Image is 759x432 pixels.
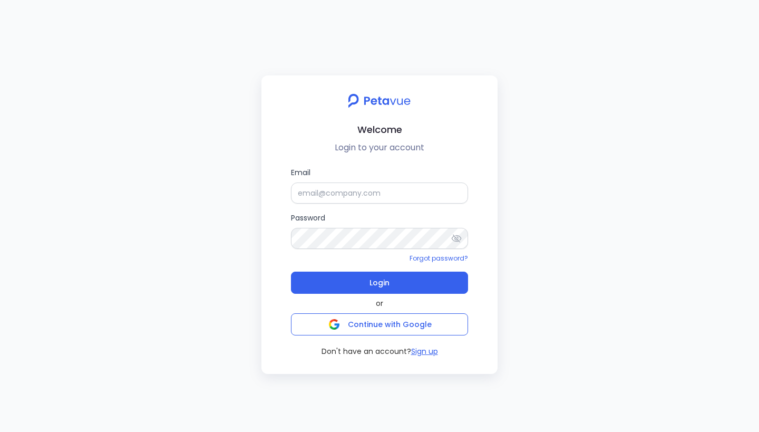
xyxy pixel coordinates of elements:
[291,212,468,249] label: Password
[291,167,468,204] label: Email
[369,275,390,290] span: Login
[341,88,417,113] img: petavue logo
[291,313,468,335] button: Continue with Google
[270,122,489,137] h2: Welcome
[376,298,383,309] span: or
[348,319,432,330] span: Continue with Google
[291,272,468,294] button: Login
[410,254,468,263] a: Forgot password?
[291,183,468,204] input: Email
[411,346,438,357] button: Sign up
[270,141,489,154] p: Login to your account
[291,228,468,249] input: Password
[322,346,411,357] span: Don't have an account?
